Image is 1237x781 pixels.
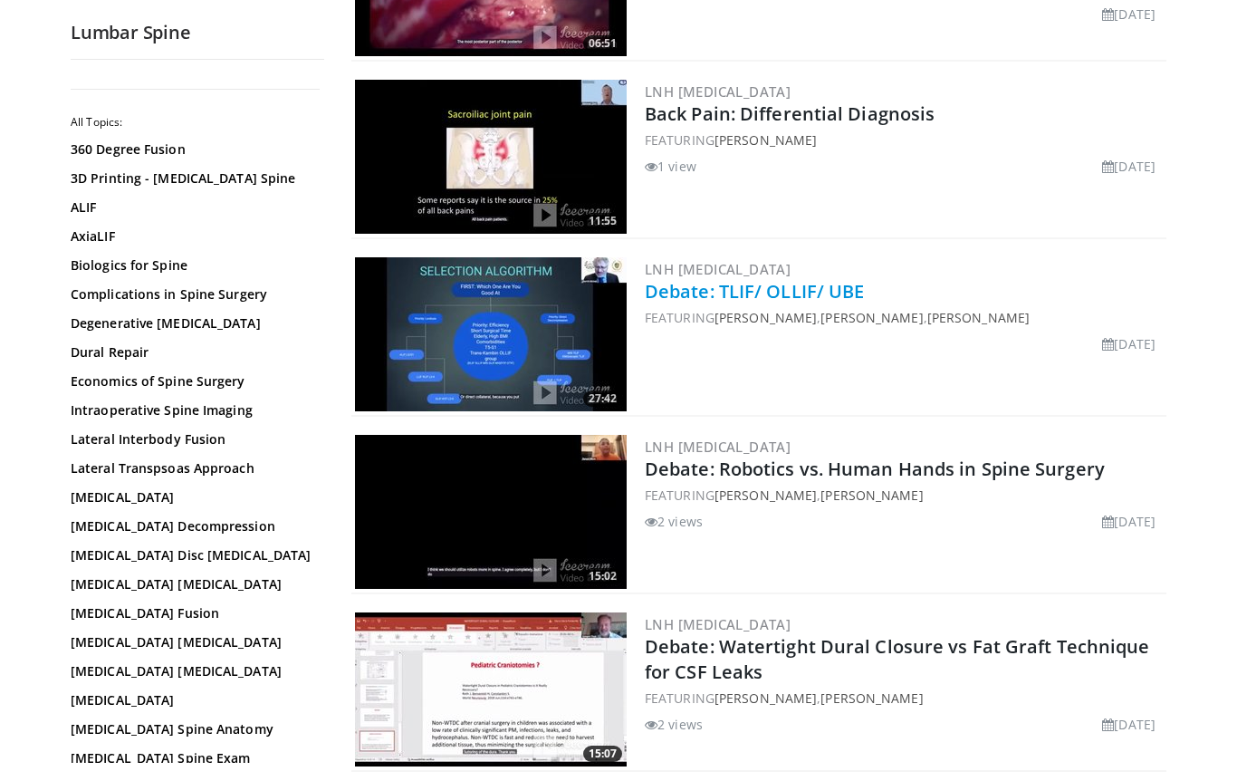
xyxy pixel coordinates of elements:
[71,140,315,159] a: 360 Degree Fusion
[645,486,1163,505] div: FEATURING ,
[71,633,315,651] a: [MEDICAL_DATA] [MEDICAL_DATA]
[583,746,622,762] span: 15:07
[71,749,315,767] a: [MEDICAL_DATA] Spine Exam
[71,575,315,593] a: [MEDICAL_DATA] [MEDICAL_DATA]
[71,430,315,448] a: Lateral Interbody Fusion
[583,568,622,584] span: 15:02
[71,115,320,130] h2: All Topics:
[645,615,791,633] a: LNH [MEDICAL_DATA]
[645,157,696,176] li: 1 view
[71,401,315,419] a: Intraoperative Spine Imaging
[71,343,315,362] a: Dural Repair
[71,691,315,709] a: [MEDICAL_DATA]
[355,257,627,411] a: 27:42
[71,662,315,680] a: [MEDICAL_DATA] [MEDICAL_DATA]
[71,198,315,217] a: ALIF
[645,457,1105,481] a: Debate: Robotics vs. Human Hands in Spine Surgery
[645,634,1150,684] a: Debate: Watertight Dural Closure vs Fat Graft Technique for CSF Leaks
[71,169,315,188] a: 3D Printing - [MEDICAL_DATA] Spine
[583,390,622,407] span: 27:42
[355,80,627,234] a: 11:55
[820,487,923,504] a: [PERSON_NAME]
[71,604,315,622] a: [MEDICAL_DATA] Fusion
[645,130,1163,149] div: FEATURING
[645,308,1163,327] div: FEATURING , ,
[645,260,791,278] a: LNH [MEDICAL_DATA]
[355,435,627,589] img: d9103f14-5ec8-44e5-aa46-269406e0750c.300x170_q85_crop-smart_upscale.jpg
[71,720,315,738] a: [MEDICAL_DATA] Spine Anatomy
[355,80,627,234] img: c67517b7-0f7c-4138-9976-03e06269a7bb.300x170_q85_crop-smart_upscale.jpg
[645,438,791,456] a: LNH [MEDICAL_DATA]
[1102,512,1155,531] li: [DATE]
[714,689,817,707] a: [PERSON_NAME]
[820,689,923,707] a: [PERSON_NAME]
[927,309,1030,326] a: [PERSON_NAME]
[1102,157,1155,176] li: [DATE]
[355,435,627,589] a: 15:02
[355,257,627,411] img: 2ad89e84-9b9c-4ec9-bb87-2ec86ee98dd8.300x170_q85_crop-smart_upscale.jpg
[355,612,627,767] img: 3bb238ec-1c16-42fe-a898-8b4f2b23e0f7.300x170_q85_crop-smart_upscale.jpg
[71,488,315,506] a: [MEDICAL_DATA]
[645,279,864,304] a: Debate: TLIF/ OLLIF/ UBE
[645,82,791,101] a: LNH [MEDICAL_DATA]
[71,227,315,246] a: AxiaLIF
[645,689,1163,708] div: FEATURING ,
[71,546,315,564] a: [MEDICAL_DATA] Disc [MEDICAL_DATA]
[645,512,703,531] li: 2 views
[645,715,703,734] li: 2 views
[714,487,817,504] a: [PERSON_NAME]
[583,213,622,229] span: 11:55
[355,612,627,767] a: 15:07
[71,459,315,477] a: Lateral Transpsoas Approach
[714,131,817,149] a: [PERSON_NAME]
[71,372,315,390] a: Economics of Spine Surgery
[71,517,315,535] a: [MEDICAL_DATA] Decompression
[71,21,324,44] h2: Lumbar Spine
[71,314,315,333] a: Degenerative [MEDICAL_DATA]
[71,256,315,275] a: Biologics for Spine
[71,285,315,304] a: Complications in Spine Surgery
[583,35,622,52] span: 06:51
[645,101,935,126] a: Back Pain: Differential Diagnosis
[714,309,817,326] a: [PERSON_NAME]
[1102,334,1155,353] li: [DATE]
[1102,715,1155,734] li: [DATE]
[820,309,923,326] a: [PERSON_NAME]
[1102,5,1155,24] li: [DATE]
